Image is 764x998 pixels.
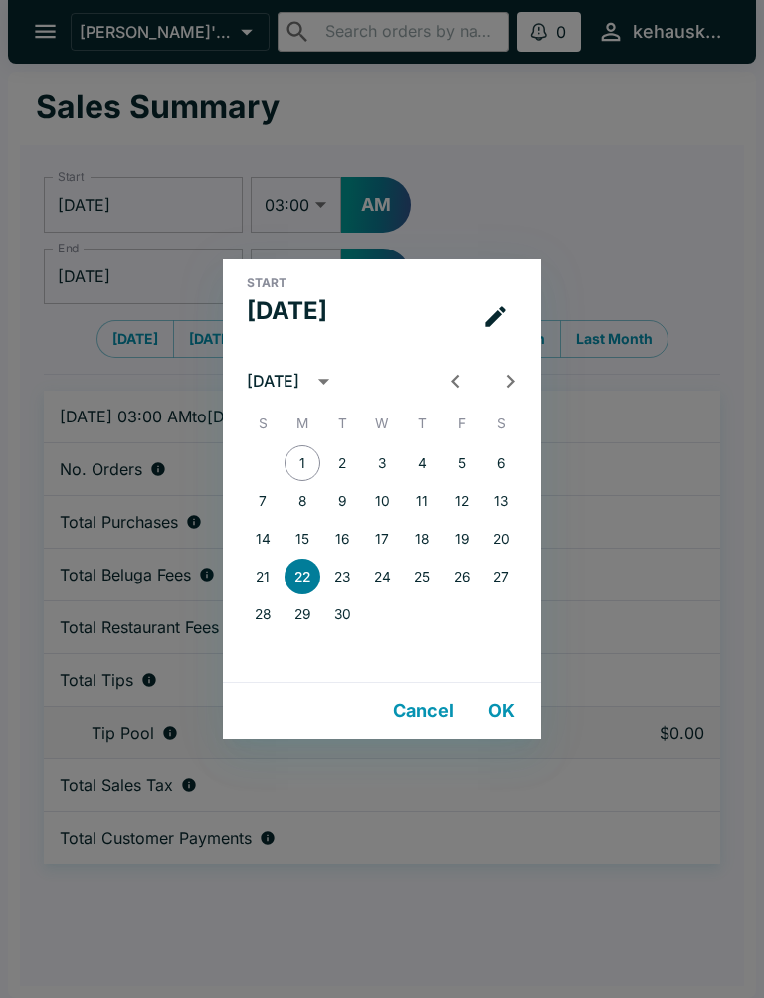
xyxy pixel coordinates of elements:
button: 23 [324,559,360,594]
button: 1 [285,445,320,481]
span: Saturday [483,404,519,443]
button: calendar view is open, switch to year view [305,363,342,400]
button: 21 [245,559,281,594]
span: Sunday [245,404,281,443]
button: Previous month [437,363,474,400]
button: 22 [285,559,320,594]
button: 3 [364,445,400,481]
button: 13 [483,483,519,519]
button: 16 [324,521,360,557]
button: 25 [404,559,440,594]
span: Tuesday [324,404,360,443]
button: 30 [324,596,360,632]
button: OK [470,691,533,731]
span: Monday [285,404,320,443]
button: 8 [285,483,320,519]
h4: [DATE] [247,296,327,326]
button: 14 [245,521,281,557]
button: 19 [444,521,479,557]
button: 4 [404,445,440,481]
button: 27 [483,559,519,594]
span: Wednesday [364,404,400,443]
span: Friday [444,404,479,443]
button: 18 [404,521,440,557]
span: Start [247,275,286,291]
button: 12 [444,483,479,519]
button: 6 [483,445,519,481]
button: 28 [245,596,281,632]
button: 20 [483,521,519,557]
button: 10 [364,483,400,519]
button: 5 [444,445,479,481]
button: 15 [285,521,320,557]
button: 29 [285,596,320,632]
button: 7 [245,483,281,519]
button: 26 [444,559,479,594]
button: 17 [364,521,400,557]
div: [DATE] [247,371,299,391]
button: 24 [364,559,400,594]
span: Thursday [404,404,440,443]
button: Next month [492,363,529,400]
button: 9 [324,483,360,519]
button: calendar view is open, go to text input view [475,295,517,338]
button: 2 [324,445,360,481]
button: 11 [404,483,440,519]
button: Cancel [385,691,462,731]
